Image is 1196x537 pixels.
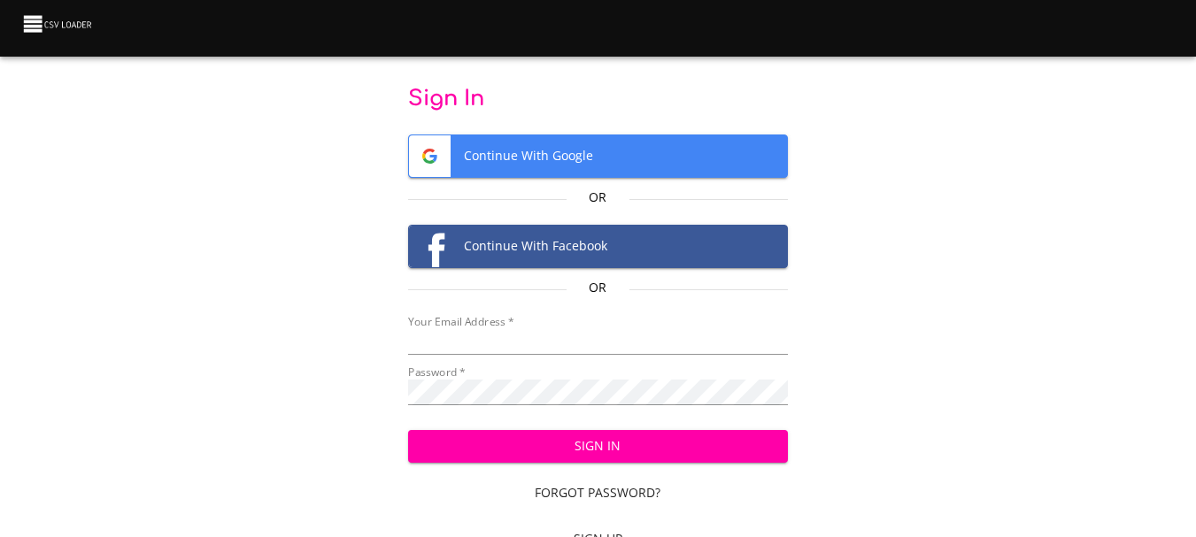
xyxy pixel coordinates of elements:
[415,482,781,504] span: Forgot Password?
[409,135,451,177] img: Google logo
[408,367,466,378] label: Password
[408,134,788,178] button: Google logoContinue With Google
[408,225,788,268] button: Facebook logoContinue With Facebook
[409,135,787,177] span: Continue With Google
[408,430,788,463] button: Sign In
[422,435,774,457] span: Sign In
[21,12,96,36] img: CSV Loader
[408,85,788,113] p: Sign In
[567,188,629,206] p: Or
[409,226,451,267] img: Facebook logo
[408,317,513,327] label: Your Email Address
[408,477,788,510] a: Forgot Password?
[409,226,787,267] span: Continue With Facebook
[567,279,629,296] p: Or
